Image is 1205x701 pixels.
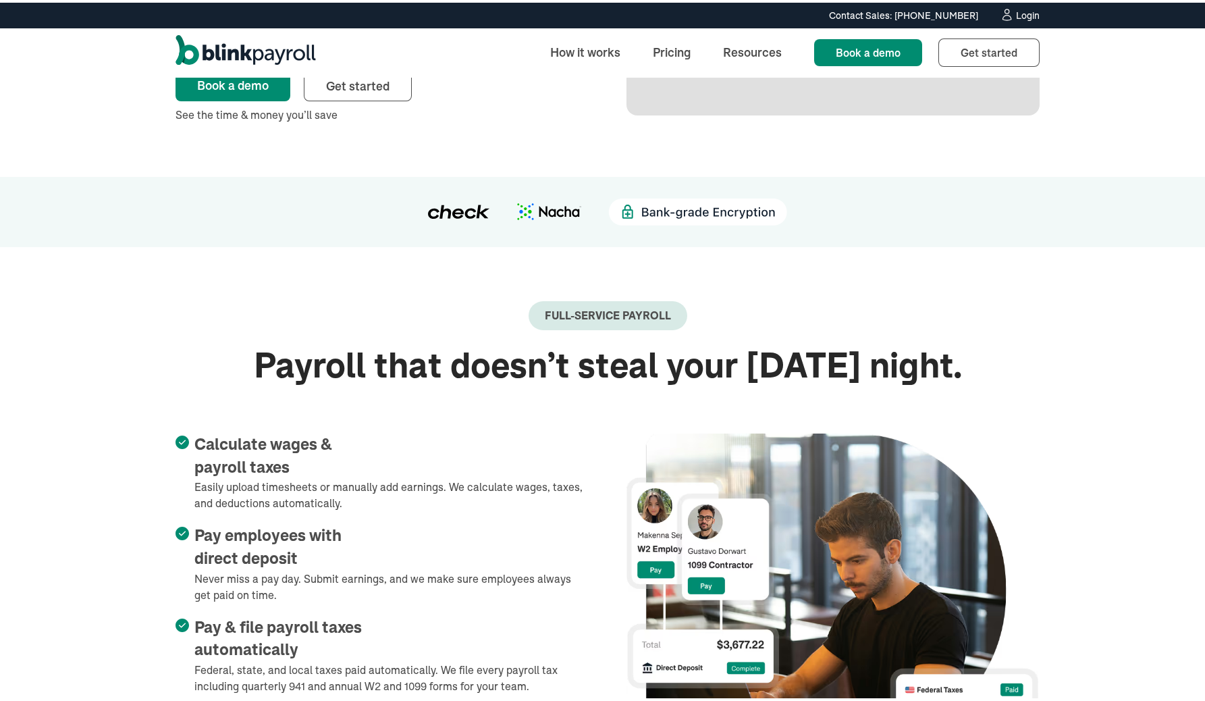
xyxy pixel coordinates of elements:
[814,36,922,63] a: Book a demo
[176,69,290,99] a: Book a demo
[176,344,1040,382] h2: Payroll that doesn’t steal your [DATE] night.
[829,6,978,20] div: Contact Sales: [PHONE_NUMBER]
[194,433,332,473] span: Calculate wages & payroll taxes
[176,32,316,68] a: home
[176,104,589,120] div: See the time & money you’ll save
[176,614,589,692] li: Federal, state, and local taxes paid automatically. We file every payroll tax including quarterly...
[642,35,701,64] a: Pricing
[938,36,1040,64] a: Get started
[545,307,671,319] div: Full-Service payroll
[836,43,901,57] span: Book a demo
[326,76,390,91] span: Get started
[176,522,589,600] li: Never miss a pay day. Submit earnings, and we make sure employees always get paid on time.
[1000,5,1040,20] a: Login
[194,524,342,565] span: Pay employees with direct deposit
[176,431,589,509] li: Easily upload timesheets or manually add earnings. We calculate wages, taxes, and deductions auto...
[194,616,362,656] span: Pay & file payroll taxes automatically
[539,35,631,64] a: How it works
[712,35,793,64] a: Resources
[304,69,412,99] a: Get started
[1016,8,1040,18] div: Login
[961,43,1017,57] span: Get started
